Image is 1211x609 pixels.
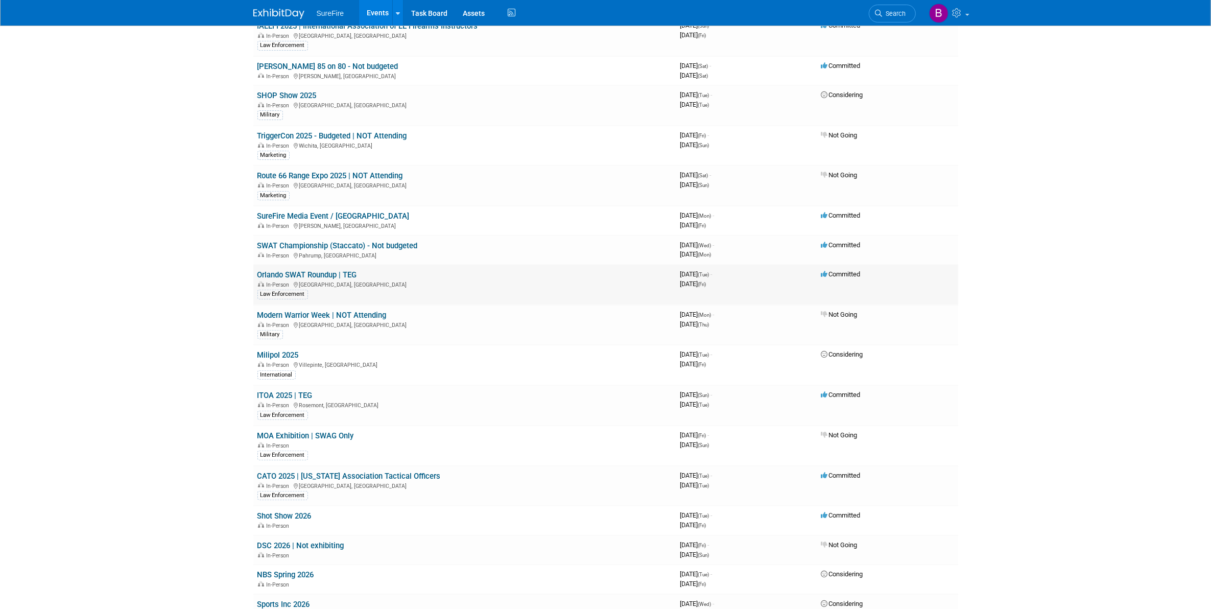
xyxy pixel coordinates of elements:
[698,63,708,69] span: (Sat)
[257,330,283,339] div: Military
[257,320,672,329] div: [GEOGRAPHIC_DATA], [GEOGRAPHIC_DATA]
[698,102,709,108] span: (Tue)
[257,511,312,521] a: Shot Show 2026
[821,270,861,278] span: Committed
[821,511,861,519] span: Committed
[267,223,293,229] span: In-Person
[257,600,310,609] a: Sports Inc 2026
[713,212,715,219] span: -
[258,322,264,327] img: In-Person Event
[680,131,709,139] span: [DATE]
[680,551,709,558] span: [DATE]
[708,541,709,549] span: -
[869,5,916,22] a: Search
[680,521,706,529] span: [DATE]
[821,131,858,139] span: Not Going
[258,143,264,148] img: In-Person Event
[257,290,308,299] div: Law Enforcement
[258,523,264,528] img: In-Person Event
[257,110,283,120] div: Military
[258,483,264,488] img: In-Person Event
[821,600,863,607] span: Considering
[698,73,708,79] span: (Sat)
[258,581,264,587] img: In-Person Event
[698,33,706,38] span: (Fri)
[713,241,715,249] span: -
[680,541,709,549] span: [DATE]
[257,31,672,39] div: [GEOGRAPHIC_DATA], [GEOGRAPHIC_DATA]
[680,391,713,399] span: [DATE]
[257,280,672,288] div: [GEOGRAPHIC_DATA], [GEOGRAPHIC_DATA]
[258,73,264,78] img: In-Person Event
[698,362,706,367] span: (Fri)
[698,543,706,548] span: (Fri)
[257,241,418,250] a: SWAT Championship (Staccato) - Not budgeted
[267,182,293,189] span: In-Person
[267,483,293,489] span: In-Person
[821,91,863,99] span: Considering
[711,350,713,358] span: -
[680,280,706,288] span: [DATE]
[710,171,711,179] span: -
[267,282,293,288] span: In-Person
[821,431,858,439] span: Not Going
[698,133,706,138] span: (Fri)
[257,541,344,550] a: DSC 2026 | Not exhibiting
[708,431,709,439] span: -
[257,101,672,109] div: [GEOGRAPHIC_DATA], [GEOGRAPHIC_DATA]
[257,131,407,140] a: TriggerCon 2025 - Budgeted | NOT Attending
[680,320,709,328] span: [DATE]
[258,442,264,448] img: In-Person Event
[929,4,948,23] img: Bree Yoshikawa
[698,243,711,248] span: (Wed)
[257,491,308,500] div: Law Enforcement
[680,212,715,219] span: [DATE]
[257,270,357,279] a: Orlando SWAT Roundup | TEG
[698,442,709,448] span: (Sun)
[680,91,713,99] span: [DATE]
[708,131,709,139] span: -
[257,191,290,200] div: Marketing
[680,270,713,278] span: [DATE]
[257,221,672,229] div: [PERSON_NAME], [GEOGRAPHIC_DATA]
[258,33,264,38] img: In-Person Event
[680,21,713,29] span: [DATE]
[711,270,713,278] span: -
[680,250,711,258] span: [DATE]
[680,171,711,179] span: [DATE]
[680,580,706,588] span: [DATE]
[267,143,293,149] span: In-Person
[821,311,858,318] span: Not Going
[710,62,711,69] span: -
[258,282,264,287] img: In-Person Event
[821,350,863,358] span: Considering
[267,402,293,409] span: In-Person
[698,282,706,287] span: (Fri)
[713,600,715,607] span: -
[257,391,313,400] a: ITOA 2025 | TEG
[713,311,715,318] span: -
[267,33,293,39] span: In-Person
[711,91,713,99] span: -
[680,31,706,39] span: [DATE]
[257,350,299,360] a: Milipol 2025
[257,472,441,481] a: CATO 2025 | [US_STATE] Association Tactical Officers
[821,171,858,179] span: Not Going
[257,21,478,31] a: IALEFI 2025 | International Association of LE Firearms Instructors
[698,473,709,479] span: (Tue)
[257,481,672,489] div: [GEOGRAPHIC_DATA], [GEOGRAPHIC_DATA]
[821,62,861,69] span: Committed
[253,9,304,19] img: ExhibitDay
[257,451,308,460] div: Law Enforcement
[698,601,711,607] span: (Wed)
[698,223,706,228] span: (Fri)
[698,352,709,358] span: (Tue)
[257,411,308,420] div: Law Enforcement
[680,221,706,229] span: [DATE]
[257,72,672,80] div: [PERSON_NAME], [GEOGRAPHIC_DATA]
[257,431,354,440] a: MOA Exhibition | SWAG Only
[317,9,344,17] span: SureFire
[680,600,715,607] span: [DATE]
[711,391,713,399] span: -
[267,442,293,449] span: In-Person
